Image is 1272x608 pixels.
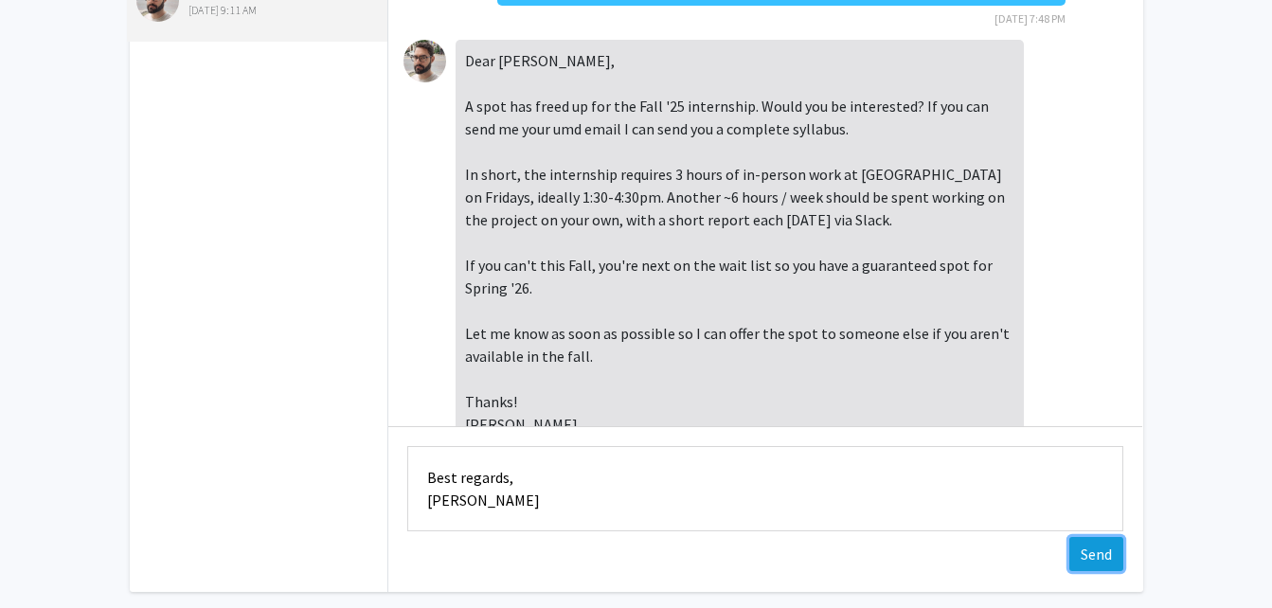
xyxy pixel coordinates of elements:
div: [DATE] 9:11 AM [136,2,384,19]
iframe: Chat [14,523,81,594]
img: Raff Viglianti [403,40,446,82]
textarea: Message [407,446,1123,531]
button: Send [1069,537,1123,571]
div: Dear [PERSON_NAME], A spot has freed up for the Fall '25 internship. Would you be interested? If ... [456,40,1024,445]
span: [DATE] 7:48 PM [994,11,1066,26]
